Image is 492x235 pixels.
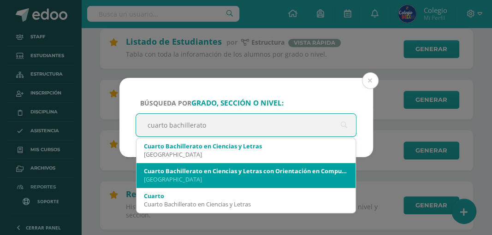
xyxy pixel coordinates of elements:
[144,192,349,200] div: Cuarto
[144,150,349,159] div: [GEOGRAPHIC_DATA]
[362,72,379,89] button: Close (Esc)
[144,142,349,150] div: Cuarto Bachillerato en Ciencias y Letras
[140,99,284,107] span: Búsqueda por
[191,98,284,108] strong: grado, sección o nivel:
[144,167,349,175] div: Cuarto Bachillerato en Ciencias y Letras con Orientación en Computación
[136,114,356,136] input: ej. Primero primaria, etc.
[144,175,349,183] div: [GEOGRAPHIC_DATA]
[144,200,349,208] div: Cuarto Bachillerato en Ciencias y Letras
